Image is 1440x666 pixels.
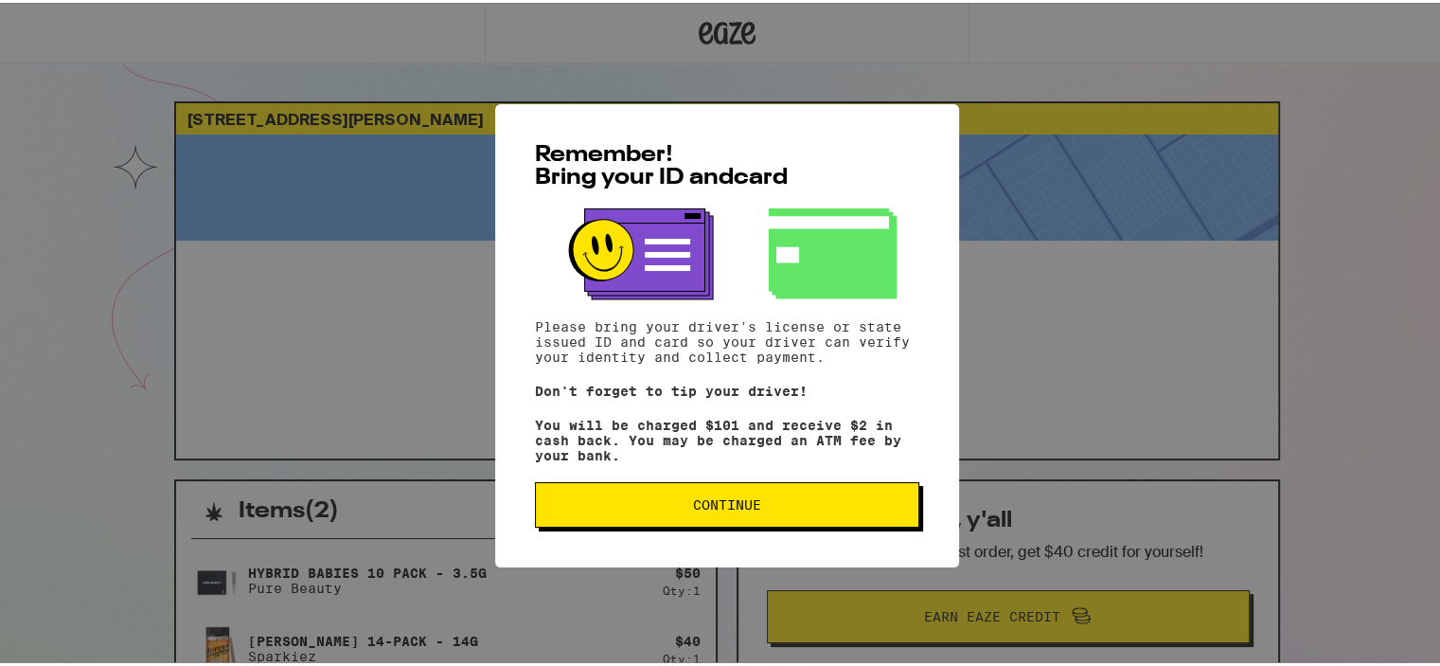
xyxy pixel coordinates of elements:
[535,381,919,396] p: Don't forget to tip your driver!
[11,13,136,28] span: Hi. Need any help?
[535,415,919,460] p: You will be charged $101 and receive $2 in cash back. You may be charged an ATM fee by your bank.
[535,141,788,187] span: Remember! Bring your ID and card
[535,316,919,362] p: Please bring your driver's license or state issued ID and card so your driver can verify your ide...
[535,479,919,525] button: Continue
[693,495,761,509] span: Continue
